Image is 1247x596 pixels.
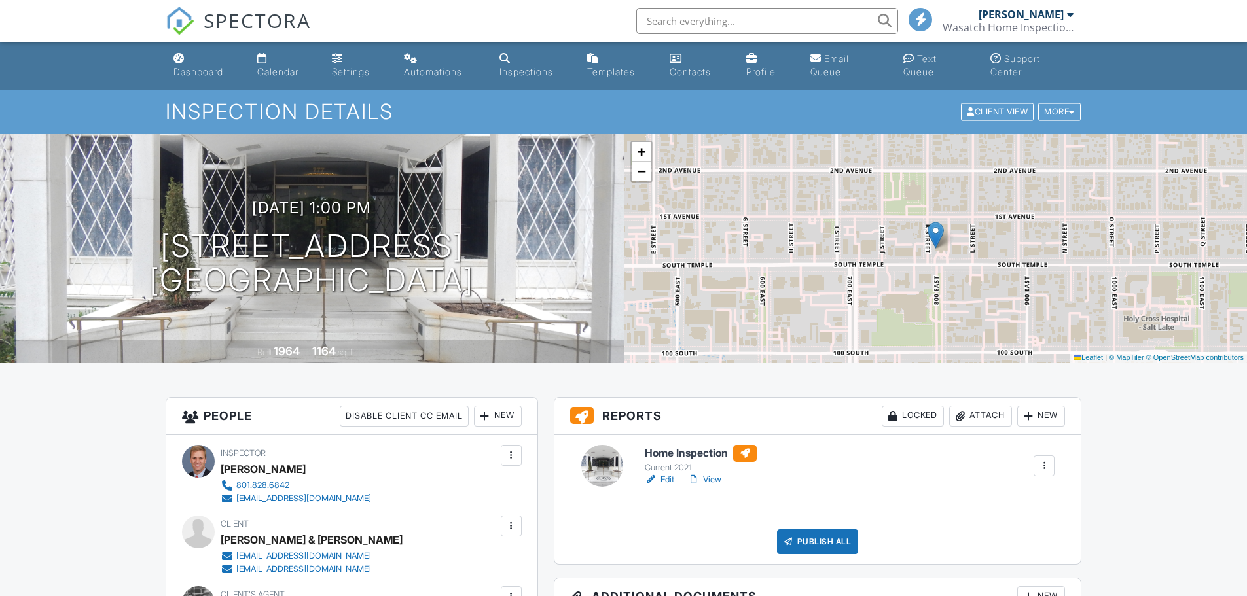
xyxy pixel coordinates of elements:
div: [PERSON_NAME] & [PERSON_NAME] [221,530,403,550]
a: Dashboard [168,47,242,84]
a: Settings [327,47,389,84]
div: Inspections [499,66,553,77]
span: | [1105,353,1107,361]
a: Calendar [252,47,316,84]
h3: Reports [554,398,1081,435]
div: Automations [404,66,462,77]
a: [EMAIL_ADDRESS][DOMAIN_NAME] [221,563,392,576]
a: 801.828.6842 [221,479,371,492]
span: SPECTORA [204,7,311,34]
h1: Inspection Details [166,100,1082,123]
a: View [687,473,721,486]
div: Locked [882,406,944,427]
div: Profile [746,66,776,77]
a: © OpenStreetMap contributors [1146,353,1244,361]
div: Wasatch Home Inspections [943,21,1074,34]
a: Contacts [664,47,731,84]
a: Leaflet [1074,353,1103,361]
div: 1964 [274,344,300,358]
div: [EMAIL_ADDRESS][DOMAIN_NAME] [236,551,371,561]
div: Email Queue [810,53,849,77]
span: Built [257,347,272,357]
div: Support Center [990,53,1040,77]
a: © MapTiler [1109,353,1144,361]
span: Client [221,519,249,529]
img: Marker [928,222,944,249]
h3: People [166,398,537,435]
a: Email Queue [805,47,887,84]
div: Text Queue [903,53,937,77]
a: Edit [645,473,674,486]
a: Zoom in [632,142,651,162]
div: New [1017,406,1065,427]
div: [EMAIL_ADDRESS][DOMAIN_NAME] [236,564,371,574]
a: Automations (Basic) [399,47,483,84]
h1: [STREET_ADDRESS] [GEOGRAPHIC_DATA] [149,229,474,298]
div: [EMAIL_ADDRESS][DOMAIN_NAME] [236,493,371,504]
a: Zoom out [632,162,651,181]
div: Attach [949,406,1012,427]
a: Templates [582,47,654,84]
div: [PERSON_NAME] [221,459,306,479]
div: Templates [587,66,635,77]
span: Inspector [221,448,266,458]
input: Search everything... [636,8,898,34]
img: The Best Home Inspection Software - Spectora [166,7,194,35]
a: Company Profile [741,47,795,84]
a: [EMAIL_ADDRESS][DOMAIN_NAME] [221,550,392,563]
a: SPECTORA [166,18,311,45]
span: − [637,163,645,179]
a: Support Center [985,47,1079,84]
div: Client View [961,103,1034,121]
div: Disable Client CC Email [340,406,469,427]
div: More [1038,103,1081,121]
div: New [474,406,522,427]
h6: Home Inspection [645,445,757,462]
span: sq. ft. [338,347,356,357]
a: Client View [960,106,1037,116]
a: Text Queue [898,47,975,84]
div: Publish All [777,529,859,554]
div: 1164 [312,344,336,358]
div: Calendar [257,66,298,77]
a: Inspections [494,47,572,84]
span: + [637,143,645,160]
div: Contacts [670,66,711,77]
a: [EMAIL_ADDRESS][DOMAIN_NAME] [221,492,371,505]
div: 801.828.6842 [236,480,289,491]
div: [PERSON_NAME] [979,8,1064,21]
div: Current 2021 [645,463,757,473]
a: Home Inspection Current 2021 [645,445,757,474]
div: Settings [332,66,370,77]
div: Dashboard [173,66,223,77]
h3: [DATE] 1:00 pm [252,199,371,217]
